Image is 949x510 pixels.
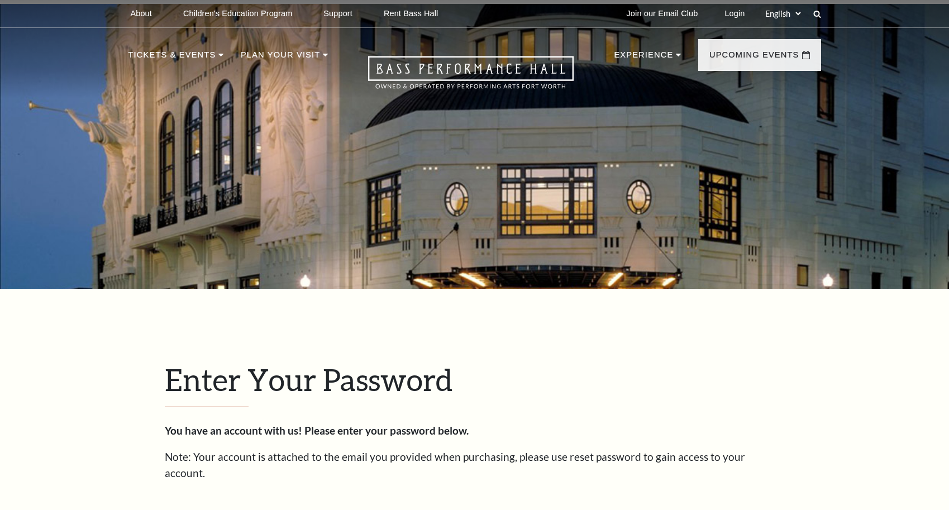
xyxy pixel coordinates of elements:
p: Rent Bass Hall [384,9,438,18]
p: Experience [614,48,673,68]
select: Select: [763,8,803,19]
span: Enter Your Password [165,361,452,397]
p: Tickets & Events [128,48,216,68]
p: Support [323,9,352,18]
p: Children's Education Program [183,9,292,18]
p: About [131,9,152,18]
strong: Please enter your password below. [304,424,469,437]
p: Note: Your account is attached to the email you provided when purchasing, please use reset passwo... [165,449,785,481]
p: Upcoming Events [709,48,799,68]
strong: You have an account with us! [165,424,302,437]
p: Plan Your Visit [241,48,320,68]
